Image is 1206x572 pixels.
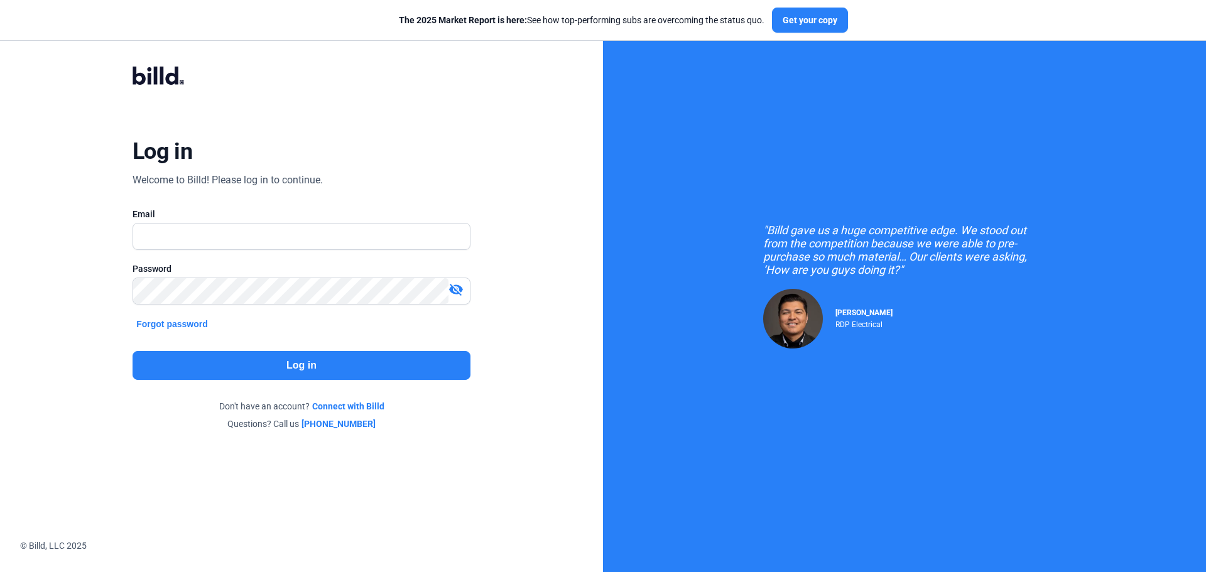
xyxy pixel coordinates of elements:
a: [PHONE_NUMBER] [301,418,376,430]
div: Log in [133,138,192,165]
button: Forgot password [133,317,212,331]
span: [PERSON_NAME] [835,308,893,317]
div: Email [133,208,470,220]
div: Questions? Call us [133,418,470,430]
button: Log in [133,351,470,380]
div: See how top-performing subs are overcoming the status quo. [399,14,764,26]
mat-icon: visibility_off [448,282,464,297]
div: Password [133,262,470,275]
div: Don't have an account? [133,400,470,413]
div: RDP Electrical [835,317,893,329]
a: Connect with Billd [312,400,384,413]
div: "Billd gave us a huge competitive edge. We stood out from the competition because we were able to... [763,224,1046,276]
span: The 2025 Market Report is here: [399,15,527,25]
img: Raul Pacheco [763,289,823,348]
button: Get your copy [772,8,848,33]
div: Welcome to Billd! Please log in to continue. [133,173,323,188]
